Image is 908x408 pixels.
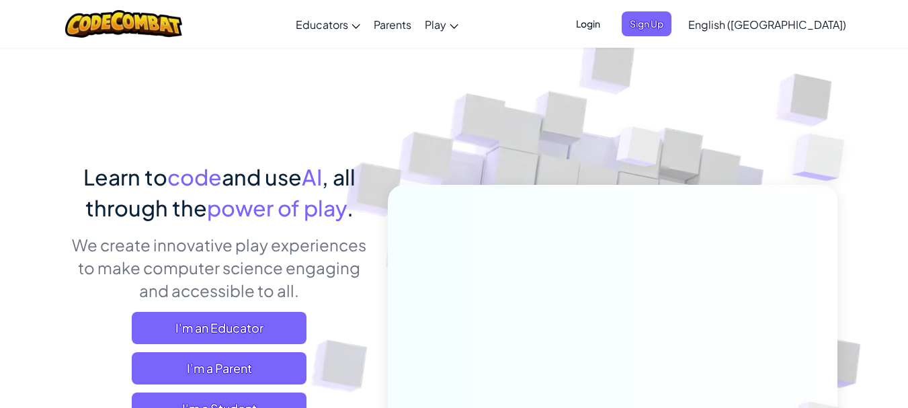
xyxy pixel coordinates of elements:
[132,312,306,344] a: I'm an Educator
[367,6,418,42] a: Parents
[65,10,183,38] img: CodeCombat logo
[302,163,322,190] span: AI
[83,163,167,190] span: Learn to
[622,11,671,36] button: Sign Up
[207,194,347,221] span: power of play
[347,194,354,221] span: .
[688,17,846,32] span: English ([GEOGRAPHIC_DATA])
[766,101,882,214] img: Overlap cubes
[591,100,688,200] img: Overlap cubes
[418,6,465,42] a: Play
[222,163,302,190] span: and use
[568,11,608,36] button: Login
[289,6,367,42] a: Educators
[132,352,306,384] a: I'm a Parent
[71,233,368,302] p: We create innovative play experiences to make computer science engaging and accessible to all.
[425,17,446,32] span: Play
[682,6,853,42] a: English ([GEOGRAPHIC_DATA])
[296,17,348,32] span: Educators
[167,163,222,190] span: code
